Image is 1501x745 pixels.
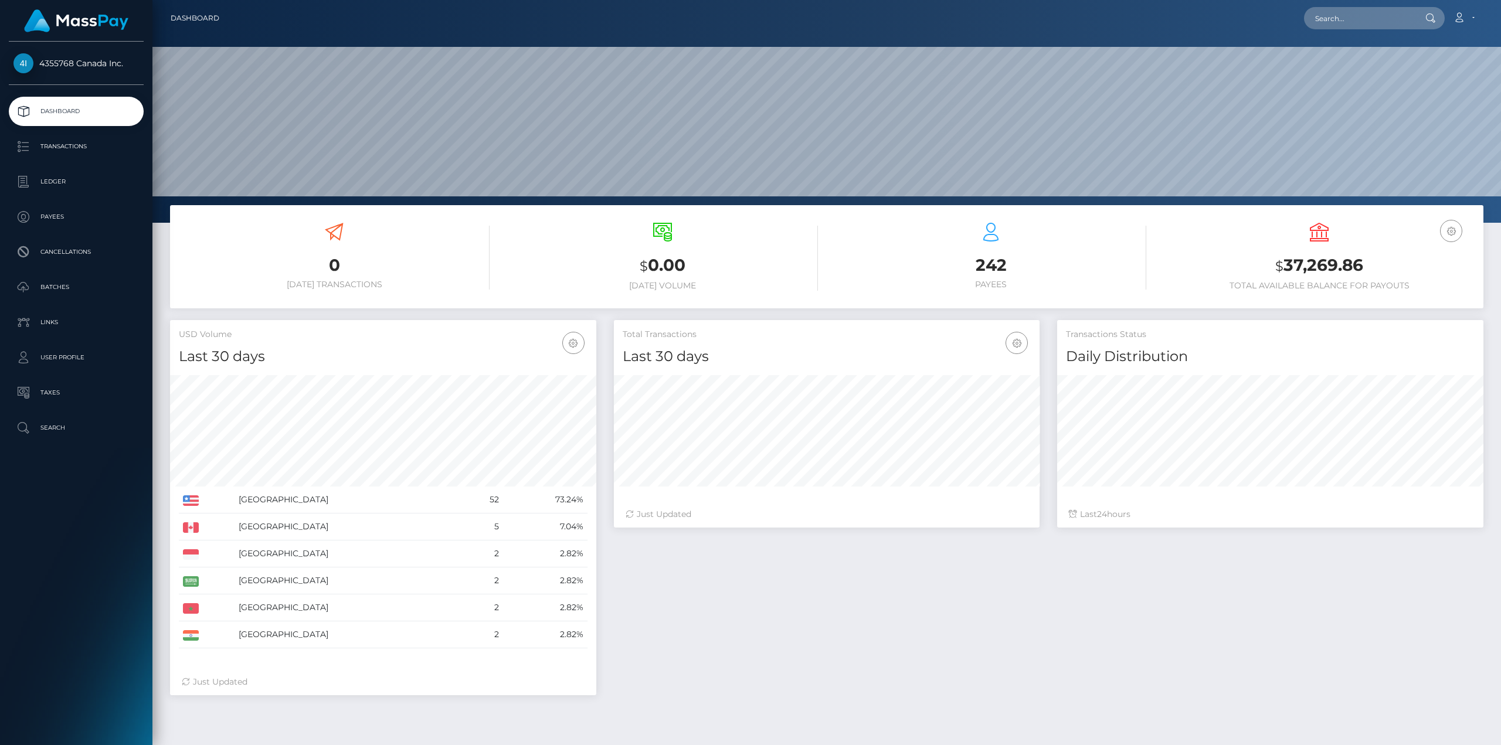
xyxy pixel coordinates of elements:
[503,487,588,513] td: 73.24%
[623,346,1031,367] h4: Last 30 days
[9,132,144,161] a: Transactions
[235,567,462,594] td: [GEOGRAPHIC_DATA]
[13,138,139,155] p: Transactions
[640,258,648,274] small: $
[13,349,139,366] p: User Profile
[13,103,139,120] p: Dashboard
[179,346,588,367] h4: Last 30 days
[24,9,128,32] img: MassPay Logo
[9,58,144,69] span: 4355768 Canada Inc.
[13,243,139,261] p: Cancellations
[183,522,199,533] img: CA.png
[13,384,139,402] p: Taxes
[183,630,199,641] img: IN.png
[9,202,144,232] a: Payees
[235,594,462,621] td: [GEOGRAPHIC_DATA]
[507,254,818,278] h3: 0.00
[179,280,490,290] h6: [DATE] Transactions
[183,576,199,587] img: SA.png
[462,513,503,540] td: 5
[1164,281,1475,291] h6: Total Available Balance for Payouts
[1066,329,1475,341] h5: Transactions Status
[13,314,139,331] p: Links
[1164,254,1475,278] h3: 37,269.86
[235,540,462,567] td: [GEOGRAPHIC_DATA]
[626,508,1028,521] div: Just Updated
[836,254,1146,277] h3: 242
[235,513,462,540] td: [GEOGRAPHIC_DATA]
[9,378,144,407] a: Taxes
[9,413,144,443] a: Search
[462,487,503,513] td: 52
[179,254,490,277] h3: 0
[462,540,503,567] td: 2
[1066,346,1475,367] h4: Daily Distribution
[13,173,139,190] p: Ledger
[183,549,199,560] img: ID.png
[179,329,588,341] h5: USD Volume
[183,603,199,614] img: MA.png
[462,567,503,594] td: 2
[13,278,139,296] p: Batches
[503,621,588,648] td: 2.82%
[9,343,144,372] a: User Profile
[13,208,139,226] p: Payees
[1304,7,1414,29] input: Search...
[13,419,139,437] p: Search
[507,281,818,291] h6: [DATE] Volume
[1097,509,1107,519] span: 24
[183,495,199,506] img: US.png
[503,567,588,594] td: 2.82%
[9,97,144,126] a: Dashboard
[171,6,219,30] a: Dashboard
[1275,258,1283,274] small: $
[9,273,144,302] a: Batches
[1069,508,1472,521] div: Last hours
[9,167,144,196] a: Ledger
[462,594,503,621] td: 2
[462,621,503,648] td: 2
[182,676,585,688] div: Just Updated
[623,329,1031,341] h5: Total Transactions
[836,280,1146,290] h6: Payees
[9,308,144,337] a: Links
[9,237,144,267] a: Cancellations
[13,53,33,73] img: 4355768 Canada Inc.
[503,540,588,567] td: 2.82%
[235,621,462,648] td: [GEOGRAPHIC_DATA]
[503,513,588,540] td: 7.04%
[235,487,462,513] td: [GEOGRAPHIC_DATA]
[503,594,588,621] td: 2.82%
